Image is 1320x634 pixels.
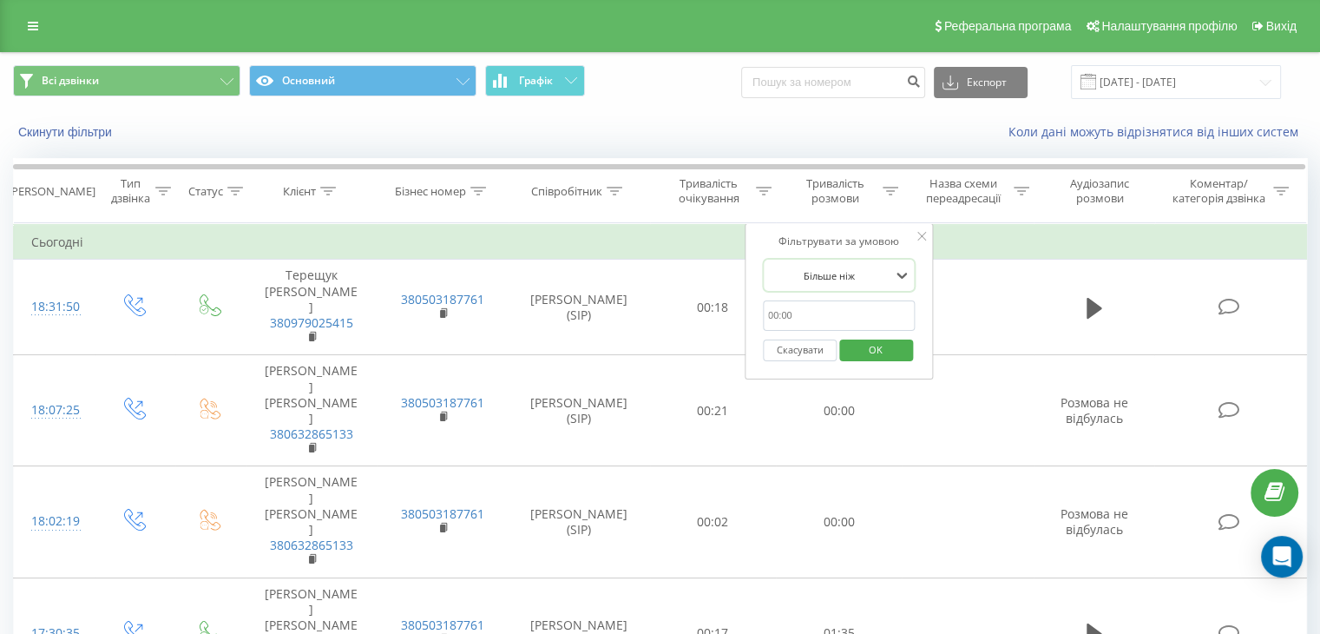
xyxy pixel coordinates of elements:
[270,537,353,553] a: 380632865133
[249,65,476,96] button: Основний
[1008,123,1307,140] a: Коли дані можуть відрізнятися вiд інших систем
[763,233,916,250] div: Фільтрувати за умовою
[944,19,1072,33] span: Реферальна програма
[650,466,776,578] td: 00:02
[283,184,316,199] div: Клієнт
[666,176,752,206] div: Тривалість очікування
[13,65,240,96] button: Всі дзвінки
[31,505,77,538] div: 18:02:19
[13,124,121,140] button: Скинути фільтри
[934,67,1028,98] button: Експорт
[509,355,650,466] td: [PERSON_NAME] (SIP)
[1061,505,1128,538] span: Розмова не відбулась
[1261,536,1303,578] div: Open Intercom Messenger
[839,340,913,361] button: OK
[851,336,900,363] span: OK
[776,466,902,578] td: 00:00
[395,184,466,199] div: Бізнес номер
[791,176,878,206] div: Тривалість розмови
[109,176,150,206] div: Тип дзвінка
[485,65,585,96] button: Графік
[763,340,837,361] button: Скасувати
[741,67,925,98] input: Пошук за номером
[650,260,776,355] td: 00:18
[401,291,484,307] a: 380503187761
[31,393,77,427] div: 18:07:25
[1266,19,1297,33] span: Вихід
[650,355,776,466] td: 00:21
[31,290,77,324] div: 18:31:50
[188,184,223,199] div: Статус
[246,355,377,466] td: [PERSON_NAME] [PERSON_NAME]
[270,314,353,331] a: 380979025415
[42,74,99,88] span: Всі дзвінки
[401,617,484,633] a: 380503187761
[270,426,353,442] a: 380632865133
[519,75,553,87] span: Графік
[1167,176,1269,206] div: Коментар/категорія дзвінка
[1101,19,1237,33] span: Налаштування профілю
[763,300,916,331] input: 00:00
[531,184,602,199] div: Співробітник
[776,355,902,466] td: 00:00
[246,260,377,355] td: Терещук [PERSON_NAME]
[1061,394,1128,426] span: Розмова не відбулась
[8,184,95,199] div: [PERSON_NAME]
[401,505,484,522] a: 380503187761
[509,260,650,355] td: [PERSON_NAME] (SIP)
[1049,176,1151,206] div: Аудіозапис розмови
[246,466,377,578] td: [PERSON_NAME] [PERSON_NAME]
[14,225,1307,260] td: Сьогодні
[509,466,650,578] td: [PERSON_NAME] (SIP)
[401,394,484,411] a: 380503187761
[918,176,1009,206] div: Назва схеми переадресації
